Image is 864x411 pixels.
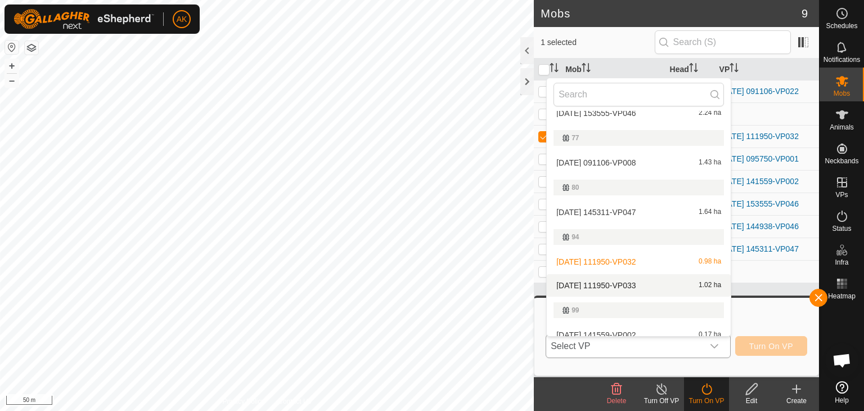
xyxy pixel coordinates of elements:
[561,59,665,81] th: Mob
[828,293,856,300] span: Heatmap
[553,83,724,106] input: Search
[719,177,799,186] a: [DATE] 141559-VP002
[719,222,799,231] a: [DATE] 144938-VP046
[715,102,819,125] td: -
[684,396,729,406] div: Turn On VP
[607,397,627,405] span: Delete
[177,14,187,25] span: AK
[730,65,739,74] p-sorticon: Activate to sort
[699,109,721,117] span: 2.24 ha
[556,331,636,339] span: [DATE] 141559-VP002
[547,102,731,124] li: 2025-09-06 153555-VP046
[550,65,559,74] p-sorticon: Activate to sort
[703,335,726,358] div: dropdown trigger
[774,396,819,406] div: Create
[719,132,799,141] a: [DATE] 111950-VP032
[562,135,715,141] div: 77
[719,87,799,96] a: [DATE] 091106-VP022
[556,109,636,117] span: [DATE] 153555-VP046
[699,258,721,266] span: 0.98 ha
[820,377,864,408] a: Help
[562,184,715,191] div: 80
[689,65,698,74] p-sorticon: Activate to sort
[699,331,721,339] span: 0.17 ha
[715,260,819,283] td: -
[719,199,799,208] a: [DATE] 153555-VP046
[835,397,849,404] span: Help
[655,30,791,54] input: Search (S)
[547,274,731,297] li: 2025-08-27 111950-VP033
[825,343,859,377] div: Open chat
[547,201,731,224] li: 2025-09-06 145311-VP047
[582,65,591,74] p-sorticon: Activate to sort
[802,5,808,22] span: 9
[823,56,860,63] span: Notifications
[5,59,19,73] button: +
[834,90,850,97] span: Mobs
[699,208,721,216] span: 1.64 ha
[665,59,715,81] th: Head
[826,23,857,29] span: Schedules
[729,396,774,406] div: Edit
[541,7,802,20] h2: Mobs
[825,158,858,164] span: Neckbands
[562,307,715,314] div: 99
[541,37,654,48] span: 1 selected
[830,124,854,131] span: Animals
[699,282,721,289] span: 1.02 ha
[735,336,807,356] button: Turn On VP
[699,159,721,167] span: 1.43 ha
[5,74,19,87] button: –
[13,9,154,29] img: Gallagher Logo
[547,151,731,174] li: 2025-09-18 091106-VP008
[556,159,636,167] span: [DATE] 091106-VP008
[639,396,684,406] div: Turn Off VP
[556,258,636,266] span: [DATE] 111950-VP032
[547,324,731,346] li: 2025-09-27 141559-VP002
[835,191,848,198] span: VPs
[223,396,265,406] a: Privacy Policy
[547,251,731,273] li: 2025-08-27 111950-VP032
[832,225,851,232] span: Status
[749,342,793,351] span: Turn On VP
[719,244,799,253] a: [DATE] 145311-VP047
[715,59,819,81] th: VP
[25,41,38,55] button: Map Layers
[835,259,848,266] span: Infra
[719,154,799,163] a: [DATE] 095750-VP001
[556,208,636,216] span: [DATE] 145311-VP047
[562,234,715,240] div: 94
[5,41,19,54] button: Reset Map
[278,396,311,406] a: Contact Us
[556,282,636,289] span: [DATE] 111950-VP033
[546,335,703,358] span: Select VP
